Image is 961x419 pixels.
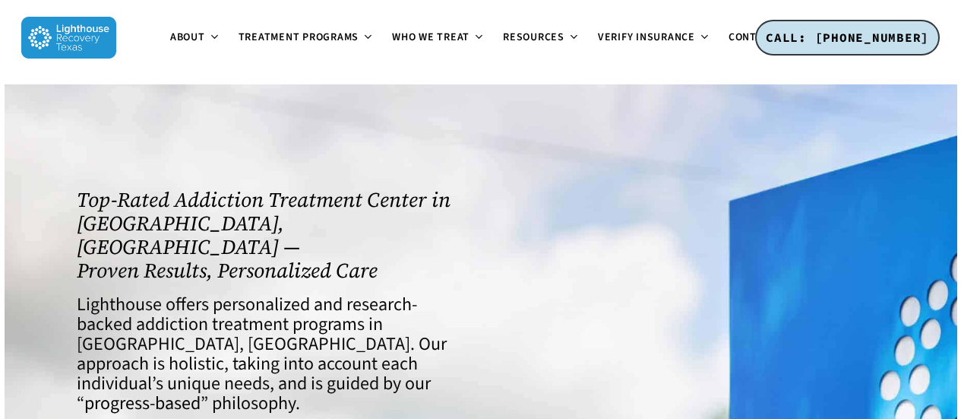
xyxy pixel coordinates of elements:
[755,20,940,56] a: CALL: [PHONE_NUMBER]
[729,30,776,45] span: Contact
[77,295,464,414] h4: Lighthouse offers personalized and research-backed addiction treatment programs in [GEOGRAPHIC_DA...
[77,189,464,282] h1: Top-Rated Addiction Treatment Center in [GEOGRAPHIC_DATA], [GEOGRAPHIC_DATA] — Proven Results, Pe...
[598,30,695,45] span: Verify Insurance
[21,17,116,59] img: Lighthouse Recovery Texas
[392,30,469,45] span: Who We Treat
[161,32,229,44] a: About
[229,32,384,44] a: Treatment Programs
[494,32,589,44] a: Resources
[766,30,929,45] span: CALL: [PHONE_NUMBER]
[84,390,201,417] a: progress-based
[239,30,359,45] span: Treatment Programs
[589,32,719,44] a: Verify Insurance
[383,32,494,44] a: Who We Treat
[170,30,205,45] span: About
[719,32,800,44] a: Contact
[503,30,564,45] span: Resources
